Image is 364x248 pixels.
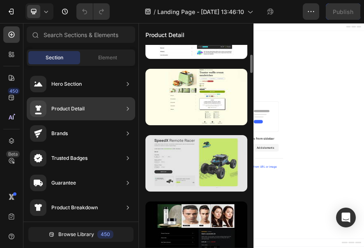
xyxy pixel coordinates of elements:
div: Trusted Badges [51,154,88,162]
div: Product Detail [51,105,85,113]
div: Beta [6,151,20,157]
span: Section [46,54,63,61]
div: Publish [333,7,353,16]
div: Hero Section [51,80,82,88]
div: Open Intercom Messenger [336,208,356,227]
input: Search Sections & Elements [27,26,135,43]
div: 450 [97,230,113,239]
div: Product Breakdown [51,204,98,212]
button: Browse Library450 [28,227,134,242]
div: 450 [8,88,20,94]
button: Publish [326,3,360,20]
span: Element [98,54,117,61]
div: Undo/Redo [76,3,110,20]
div: Guarantee [51,179,76,187]
span: Landing Page - [DATE] 13:46:10 [157,7,244,16]
span: / [154,7,156,16]
div: Brands [51,129,68,138]
span: Browse Library [58,231,94,238]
